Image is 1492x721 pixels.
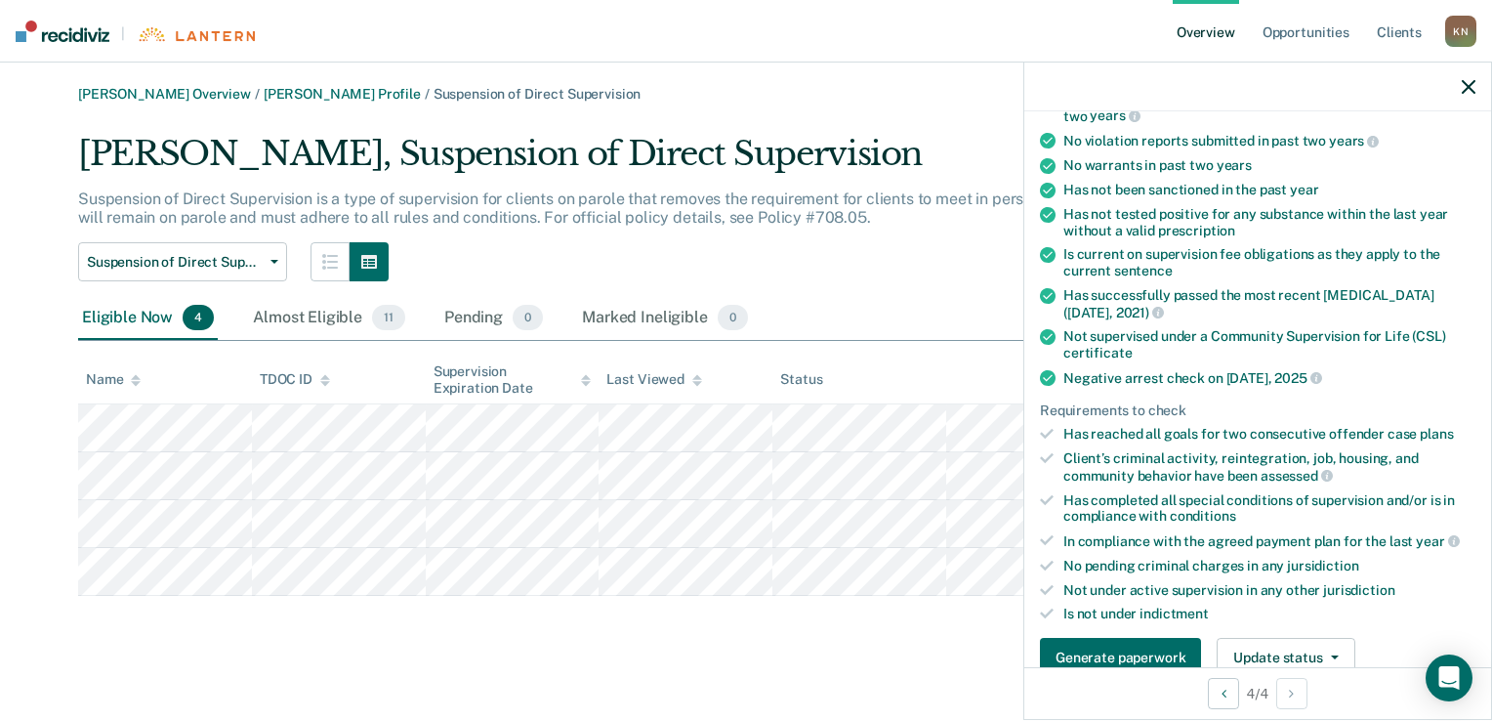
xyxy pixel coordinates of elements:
[78,190,1189,227] p: Suspension of Direct Supervision is a type of supervision for clients on parole that removes the ...
[109,25,137,42] span: |
[1063,157,1475,174] div: No warrants in past two
[718,305,748,330] span: 0
[1063,345,1132,360] span: certificate
[251,86,264,102] span: /
[78,86,251,102] a: [PERSON_NAME] Overview
[1063,582,1475,599] div: Not under active supervision in any other
[1158,223,1235,238] span: prescription
[1024,667,1491,719] div: 4 / 4
[1170,508,1236,524] span: conditions
[1217,157,1252,173] span: years
[1276,678,1307,709] button: Next Opportunity
[137,27,255,42] img: Lantern
[1261,468,1333,484] span: assessed
[86,371,141,388] div: Name
[264,86,421,102] a: [PERSON_NAME] Profile
[183,305,214,330] span: 4
[1063,328,1475,361] div: Not supervised under a Community Supervision for Life (CSL)
[1090,107,1140,123] span: years
[1420,426,1453,442] span: plans
[434,363,592,397] div: Supervision Expiration Date
[1063,606,1475,622] div: Is not under
[1040,403,1475,419] div: Requirements to check
[1063,450,1475,484] div: Client’s criminal activity, reintegration, job, housing, and community behavior have been
[1140,606,1209,621] span: indictment
[421,86,434,102] span: /
[1063,206,1475,239] div: Has not tested positive for any substance within the last year without a valid
[606,371,701,388] div: Last Viewed
[1063,558,1475,574] div: No pending criminal charges in any
[1040,638,1201,677] button: Generate paperwork
[260,371,330,388] div: TDOC ID
[249,297,409,340] div: Almost Eligible
[1063,532,1475,550] div: In compliance with the agreed payment plan for the last
[1063,287,1475,320] div: Has successfully passed the most recent [MEDICAL_DATA] ([DATE],
[1063,182,1475,198] div: Has not been sanctioned in the past
[1416,533,1459,549] span: year
[1040,638,1209,677] a: Navigate to form link
[16,21,109,42] img: Recidiviz
[87,254,263,271] span: Suspension of Direct Supervision
[1426,655,1472,701] div: Open Intercom Messenger
[1274,370,1321,386] span: 2025
[1445,16,1476,47] div: K N
[1063,246,1475,279] div: Is current on supervision fee obligations as they apply to the current
[1063,132,1475,149] div: No violation reports submitted in past two
[578,297,752,340] div: Marked Ineligible
[1063,492,1475,526] div: Has completed all special conditions of supervision and/or is in compliance with
[78,297,218,340] div: Eligible Now
[440,297,547,340] div: Pending
[513,305,543,330] span: 0
[1063,369,1475,387] div: Negative arrest check on [DATE],
[780,371,822,388] div: Status
[1323,582,1394,598] span: jurisdiction
[372,305,405,330] span: 11
[1290,182,1318,197] span: year
[1329,133,1379,148] span: years
[1217,638,1354,677] button: Update status
[1287,558,1358,573] span: jursidiction
[1208,678,1239,709] button: Previous Opportunity
[78,134,1197,190] div: [PERSON_NAME], Suspension of Direct Supervision
[1116,305,1164,320] span: 2021)
[1063,426,1475,443] div: Has reached all goals for two consecutive offender case
[434,86,642,102] span: Suspension of Direct Supervision
[1114,263,1173,278] span: sentence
